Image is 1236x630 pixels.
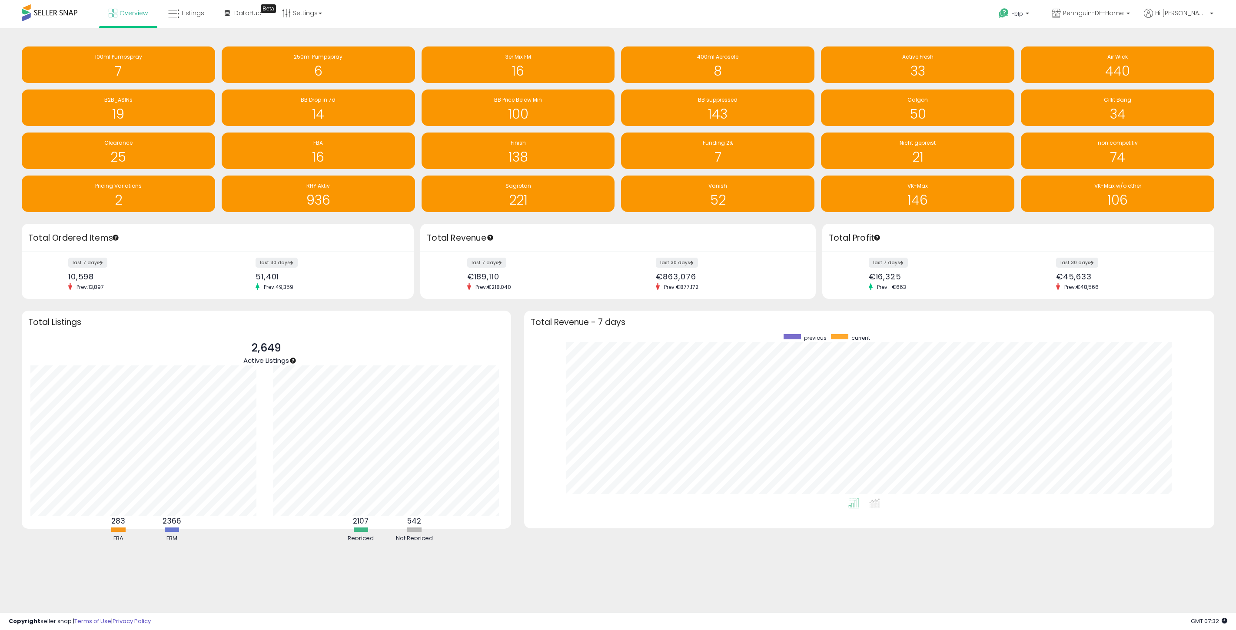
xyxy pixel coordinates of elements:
h1: 19 [26,107,211,121]
span: VK-Max [907,182,928,189]
a: VK-Max w/o other 106 [1021,176,1214,212]
span: Prev: -€663 [873,283,910,291]
span: Overview [120,9,148,17]
span: Prev: €877,172 [660,283,703,291]
span: Calgon [907,96,928,103]
a: Hi [PERSON_NAME] [1144,9,1213,28]
div: €189,110 [467,272,611,281]
a: Vanish 52 [621,176,814,212]
a: Funding 2% 7 [621,133,814,169]
div: 10,598 [68,272,211,281]
div: FBA [92,534,144,543]
h1: 33 [825,64,1010,78]
span: Prev: 13,897 [72,283,108,291]
a: 400ml Aerosole 8 [621,46,814,83]
span: Clearance [104,139,133,146]
b: 283 [111,516,125,526]
h1: 16 [426,64,611,78]
span: Prev: €48,566 [1060,283,1103,291]
label: last 30 days [656,258,698,268]
h1: 936 [226,193,411,207]
span: BB Price Below Min [494,96,542,103]
h1: 8 [625,64,810,78]
a: B2B_ASINs 19 [22,90,215,126]
span: 100ml Pumpspray [95,53,142,60]
h1: 50 [825,107,1010,121]
span: DataHub [234,9,262,17]
div: Tooltip anchor [112,234,120,242]
span: Prev: 49,359 [259,283,298,291]
b: 2107 [353,516,369,526]
h1: 100 [426,107,611,121]
span: Active Listings [243,356,289,365]
div: Tooltip anchor [261,4,276,13]
div: Tooltip anchor [873,234,881,242]
a: 250ml Pumpspray 6 [222,46,415,83]
div: 51,401 [256,272,399,281]
span: Hi [PERSON_NAME] [1155,9,1207,17]
div: €863,076 [656,272,800,281]
a: VK-Max 146 [821,176,1014,212]
span: current [851,334,870,342]
label: last 7 days [467,258,506,268]
a: 100ml Pumpspray 7 [22,46,215,83]
p: 2,649 [243,340,289,356]
b: 542 [407,516,421,526]
h1: 7 [625,150,810,164]
span: previous [804,334,827,342]
span: Help [1011,10,1023,17]
i: Get Help [998,8,1009,19]
div: Repriced [335,534,387,543]
a: non competitiv 74 [1021,133,1214,169]
h1: 221 [426,193,611,207]
label: last 30 days [256,258,298,268]
a: Cillit Bang 34 [1021,90,1214,126]
a: BB Drop in 7d 14 [222,90,415,126]
a: Clearance 25 [22,133,215,169]
h1: 25 [26,150,211,164]
a: Finish 138 [422,133,615,169]
span: Active Fresh [902,53,934,60]
h1: 21 [825,150,1010,164]
span: Listings [182,9,204,17]
h1: 146 [825,193,1010,207]
a: Nicht gepreist 21 [821,133,1014,169]
a: FBA 16 [222,133,415,169]
h1: 74 [1025,150,1210,164]
div: Tooltip anchor [289,357,297,365]
h1: 138 [426,150,611,164]
span: Air Wick [1107,53,1128,60]
span: Finish [511,139,526,146]
h1: 440 [1025,64,1210,78]
h3: Total Profit [829,232,1208,244]
span: Funding 2% [703,139,733,146]
a: RHY Aktiv 936 [222,176,415,212]
a: Help [992,1,1038,28]
span: BB Drop in 7d [301,96,336,103]
span: BB suppressed [698,96,738,103]
span: VK-Max w/o other [1094,182,1141,189]
label: last 30 days [1056,258,1098,268]
h1: 2 [26,193,211,207]
span: 250ml Pumpspray [294,53,342,60]
span: Pricing Variations [95,182,142,189]
span: Vanish [708,182,727,189]
h1: 14 [226,107,411,121]
h3: Total Listings [28,319,505,325]
span: non competitiv [1098,139,1138,146]
div: FBM [146,534,198,543]
span: Sagrotan [505,182,531,189]
h1: 52 [625,193,810,207]
span: 3er Mix FM [505,53,531,60]
div: Not Repriced [388,534,440,543]
h1: 6 [226,64,411,78]
span: Pennguin-DE-Home [1063,9,1124,17]
span: 400ml Aerosole [697,53,738,60]
span: FBA [313,139,323,146]
span: Prev: €218,040 [471,283,515,291]
a: BB Price Below Min 100 [422,90,615,126]
label: last 7 days [68,258,107,268]
a: BB suppressed 143 [621,90,814,126]
label: last 7 days [869,258,908,268]
a: Sagrotan 221 [422,176,615,212]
